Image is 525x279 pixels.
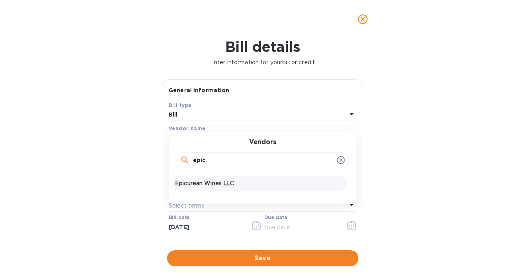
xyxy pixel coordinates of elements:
[175,179,344,188] p: Epicurean Wines LLC
[173,253,352,263] span: Save
[264,216,287,220] label: Due date
[169,102,192,108] b: Bill type
[353,10,372,29] button: close
[169,125,205,131] b: Vendor name
[169,134,224,142] p: Select vendor name
[6,38,519,55] h1: Bill details
[264,221,340,233] input: Due date
[169,202,204,210] p: Select terms
[169,216,190,220] label: Bill date
[169,221,244,233] input: Select date
[249,139,276,146] h3: Vendors
[6,58,519,67] p: Enter information for your bill or credit
[193,154,334,166] input: Search
[167,250,358,266] button: Save
[169,111,178,118] b: Bill
[169,87,230,93] b: General information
